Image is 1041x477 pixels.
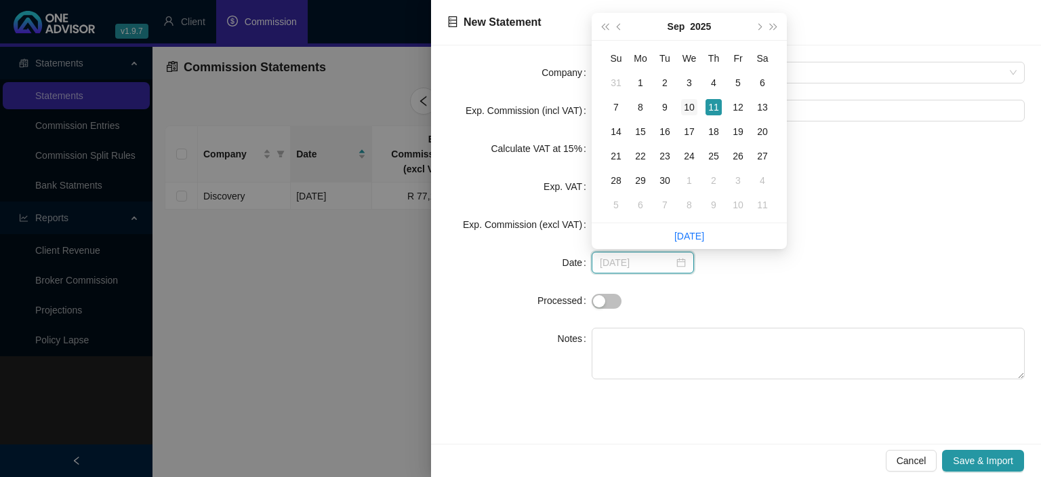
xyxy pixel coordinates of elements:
[628,119,653,144] td: 2025-09-15
[657,123,673,140] div: 16
[754,148,771,164] div: 27
[886,450,937,472] button: Cancel
[657,172,673,189] div: 30
[632,75,649,91] div: 1
[632,123,649,140] div: 15
[730,75,746,91] div: 5
[608,197,624,213] div: 5
[608,123,624,140] div: 14
[668,13,685,40] button: month panel
[681,197,697,213] div: 8
[754,197,771,213] div: 11
[677,144,701,168] td: 2025-09-24
[730,197,746,213] div: 10
[706,148,722,164] div: 25
[706,75,722,91] div: 4
[730,172,746,189] div: 3
[628,144,653,168] td: 2025-09-22
[608,99,624,115] div: 7
[730,99,746,115] div: 12
[558,328,592,349] label: Notes
[701,46,726,71] th: Th
[677,46,701,71] th: We
[657,75,673,91] div: 2
[604,168,628,193] td: 2025-09-28
[612,13,627,40] button: prev-year
[750,193,775,217] td: 2025-10-11
[706,172,722,189] div: 2
[600,255,674,270] input: Select date
[653,95,677,119] td: 2025-09-09
[632,197,649,213] div: 6
[754,123,771,140] div: 20
[657,148,673,164] div: 23
[726,193,750,217] td: 2025-10-10
[653,46,677,71] th: Tu
[628,193,653,217] td: 2025-10-06
[730,148,746,164] div: 26
[653,168,677,193] td: 2025-09-30
[653,71,677,95] td: 2025-09-02
[597,13,612,40] button: super-prev-year
[726,71,750,95] td: 2025-09-05
[447,16,458,27] span: database
[604,193,628,217] td: 2025-10-05
[677,95,701,119] td: 2025-09-10
[750,71,775,95] td: 2025-09-06
[726,144,750,168] td: 2025-09-26
[681,172,697,189] div: 1
[681,75,697,91] div: 3
[608,172,624,189] div: 28
[706,99,722,115] div: 11
[537,290,592,311] label: Processed
[657,197,673,213] div: 7
[726,119,750,144] td: 2025-09-19
[681,99,697,115] div: 10
[750,95,775,119] td: 2025-09-13
[604,95,628,119] td: 2025-09-07
[701,119,726,144] td: 2025-09-18
[653,144,677,168] td: 2025-09-23
[628,168,653,193] td: 2025-09-29
[750,119,775,144] td: 2025-09-20
[604,119,628,144] td: 2025-09-14
[604,46,628,71] th: Su
[681,123,697,140] div: 17
[628,95,653,119] td: 2025-09-08
[563,252,592,273] label: Date
[653,193,677,217] td: 2025-10-07
[767,13,781,40] button: super-next-year
[653,119,677,144] td: 2025-09-16
[701,95,726,119] td: 2025-09-11
[730,123,746,140] div: 19
[726,168,750,193] td: 2025-10-03
[632,148,649,164] div: 22
[632,172,649,189] div: 29
[701,71,726,95] td: 2025-09-04
[600,62,1017,83] span: Discovery
[463,214,592,235] label: Exp. Commission (excl VAT)
[754,172,771,189] div: 4
[677,119,701,144] td: 2025-09-17
[466,100,592,121] label: Exp. Commission (incl VAT)
[628,46,653,71] th: Mo
[657,99,673,115] div: 9
[690,13,711,40] button: year panel
[542,62,592,83] label: Company
[608,148,624,164] div: 21
[726,95,750,119] td: 2025-09-12
[544,176,592,197] label: Exp. VAT
[604,71,628,95] td: 2025-08-31
[677,71,701,95] td: 2025-09-03
[701,168,726,193] td: 2025-10-02
[953,453,1013,468] span: Save & Import
[706,123,722,140] div: 18
[628,71,653,95] td: 2025-09-01
[750,46,775,71] th: Sa
[750,144,775,168] td: 2025-09-27
[677,193,701,217] td: 2025-10-08
[677,168,701,193] td: 2025-10-01
[632,99,649,115] div: 8
[701,144,726,168] td: 2025-09-25
[754,99,771,115] div: 13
